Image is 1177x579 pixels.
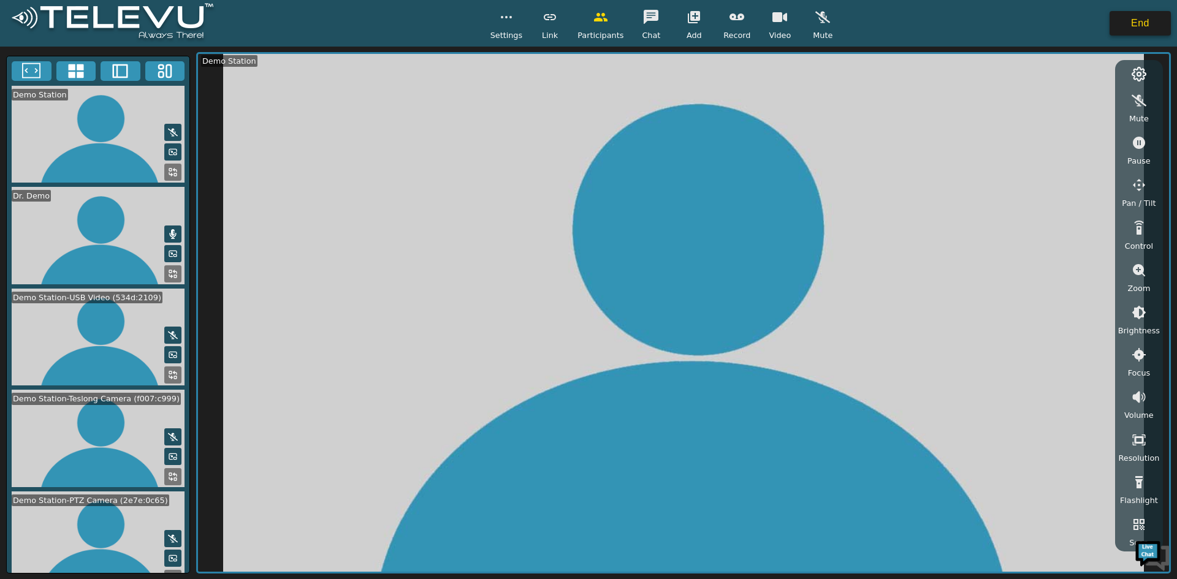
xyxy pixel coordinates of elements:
[164,550,181,567] button: Picture in Picture
[56,61,96,81] button: 4x4
[12,494,169,506] div: Demo Station-PTZ Camera (2e7e:0c65)
[164,143,181,161] button: Picture in Picture
[1122,197,1156,209] span: Pan / Tilt
[1134,536,1171,573] img: Chat Widget
[164,468,181,485] button: Replace Feed
[12,61,51,81] button: Fullscreen
[687,29,702,41] span: Add
[1128,367,1151,379] span: Focus
[12,190,51,202] div: Dr. Demo
[12,89,68,100] div: Demo Station
[769,29,791,41] span: Video
[164,124,181,141] button: Mute
[201,55,257,67] div: Demo Station
[1110,11,1171,36] button: End
[164,530,181,547] button: Mute
[490,29,523,41] span: Settings
[64,64,206,80] div: Chat with us now
[145,61,185,81] button: Three Window Medium
[164,346,181,363] button: Picture in Picture
[12,393,181,404] div: Demo Station-Teslong Camera (f007:c999)
[164,245,181,262] button: Picture in Picture
[1124,409,1154,421] span: Volume
[723,29,750,41] span: Record
[201,6,230,36] div: Minimize live chat window
[164,164,181,181] button: Replace Feed
[642,29,660,41] span: Chat
[1118,452,1159,464] span: Resolution
[1120,494,1158,506] span: Flashlight
[577,29,623,41] span: Participants
[6,335,234,377] textarea: Type your message and hit 'Enter'
[164,428,181,445] button: Mute
[813,29,832,41] span: Mute
[164,366,181,384] button: Replace Feed
[12,292,162,303] div: Demo Station-USB Video (534d:2109)
[1127,155,1151,167] span: Pause
[164,265,181,282] button: Replace Feed
[21,57,51,88] img: d_736959983_company_1615157101543_736959983
[164,448,181,465] button: Picture in Picture
[164,327,181,344] button: Mute
[1129,113,1149,124] span: Mute
[71,154,169,278] span: We're online!
[101,61,140,81] button: Two Window Medium
[542,29,558,41] span: Link
[1127,282,1150,294] span: Zoom
[1118,325,1160,336] span: Brightness
[1125,240,1153,252] span: Control
[164,225,181,243] button: Mute
[1129,537,1148,548] span: Scan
